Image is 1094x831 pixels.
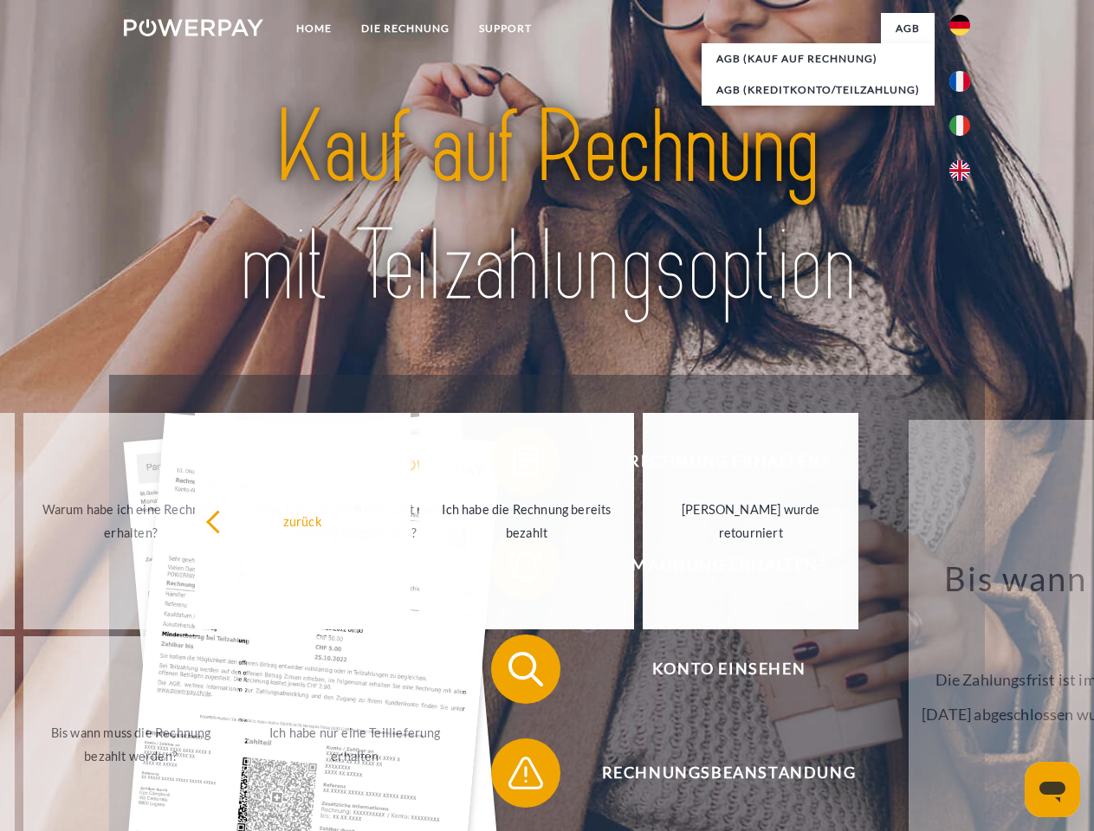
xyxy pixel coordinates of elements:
[165,83,929,332] img: title-powerpay_de.svg
[516,738,941,808] span: Rechnungsbeanstandung
[702,74,935,106] a: AGB (Kreditkonto/Teilzahlung)
[430,498,625,544] div: Ich habe die Rechnung bereits bezahlt
[124,19,263,36] img: logo-powerpay-white.svg
[504,647,547,691] img: qb_search.svg
[653,498,848,544] div: [PERSON_NAME] wurde retourniert
[491,738,942,808] button: Rechnungsbeanstandung
[282,13,346,44] a: Home
[949,160,970,181] img: en
[949,115,970,136] img: it
[516,635,941,704] span: Konto einsehen
[34,498,229,544] div: Warum habe ich eine Rechnung erhalten?
[702,43,935,74] a: AGB (Kauf auf Rechnung)
[491,635,942,704] button: Konto einsehen
[949,15,970,35] img: de
[346,13,464,44] a: DIE RECHNUNG
[504,751,547,795] img: qb_warning.svg
[34,721,229,768] div: Bis wann muss die Rechnung bezahlt werden?
[949,71,970,92] img: fr
[205,509,400,532] div: zurück
[881,13,935,44] a: agb
[1025,762,1080,817] iframe: Schaltfläche zum Öffnen des Messaging-Fensters
[257,721,452,768] div: Ich habe nur eine Teillieferung erhalten
[464,13,547,44] a: SUPPORT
